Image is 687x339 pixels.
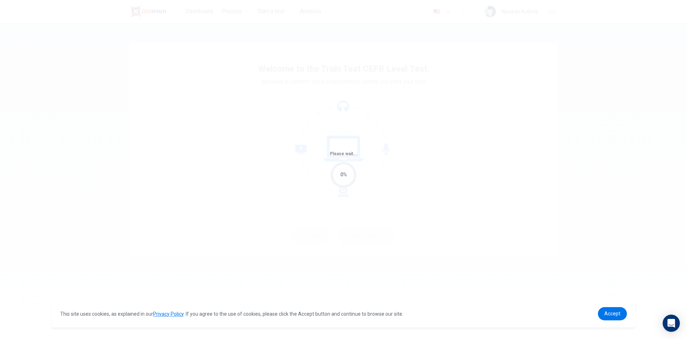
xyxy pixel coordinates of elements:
[52,300,635,328] div: cookieconsent
[663,315,680,332] div: Open Intercom Messenger
[60,311,403,317] span: This site uses cookies, as explained in our . If you agree to the use of cookies, please click th...
[340,171,347,179] div: 0%
[330,151,357,156] span: Please wait...
[598,307,627,320] a: dismiss cookie message
[604,311,620,316] span: Accept
[153,311,184,317] a: Privacy Policy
